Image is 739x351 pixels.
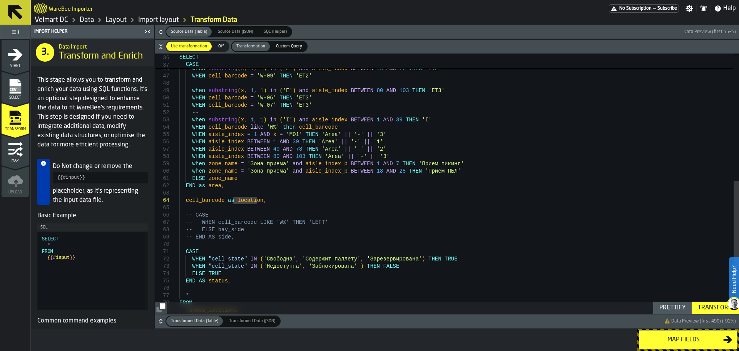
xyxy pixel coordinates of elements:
span: ( [280,65,283,72]
span: 'W%' [267,124,280,130]
div: Menu Subscription [609,4,679,13]
div: thumb [213,27,257,37]
span: zone_name [209,161,238,167]
span: — [653,6,656,11]
span: END [186,183,196,189]
span: 1 [260,87,263,94]
span: 78 [399,65,406,72]
span: "cell_state" [209,256,247,262]
span: substring [209,117,238,123]
span: { [47,255,50,260]
span: -- ELSE bay_side [186,227,244,233]
label: button-switch-multi-Source Data (JSON) [212,26,258,37]
span: in [270,65,276,72]
span: 1 [260,117,263,123]
span: 1 [251,65,254,72]
span: Transformed Data (JSON) [226,318,278,324]
span: AND [260,131,270,138]
span: || [344,131,351,138]
span: x [241,87,244,94]
span: '3' [377,131,386,138]
span: AND [386,65,396,72]
span: when [192,65,206,72]
span: , [263,197,266,203]
span: when [192,168,206,174]
label: button-toggle-Close me [142,27,153,36]
span: } [72,255,75,260]
span: aisle_index [312,117,348,123]
span: BETWEEN [351,117,373,123]
span: SELECT [42,237,59,242]
span: 39 [396,117,403,123]
span: || [364,139,370,145]
div: thumb [166,27,212,37]
span: 1 [377,117,380,123]
span: , [244,117,247,123]
label: button-switch-multi-Transformation [231,41,271,52]
span: Custom Query [273,43,305,50]
span: 'I' [283,117,293,123]
span: then [283,124,296,130]
span: zone_name [209,168,238,174]
a: link-to-/wh/i/f27944ef-e44e-4cb8-aca8-30c52093261f/pricing/ [609,4,679,13]
span: cell_barcode [209,124,247,130]
span: aisle_index_p [306,168,348,174]
span: aisle_index [209,131,244,138]
span: and [299,65,309,72]
span: 39 [293,139,299,145]
span: and [299,117,309,123]
span: SQL (Helper) [261,29,290,35]
span: THEN [302,139,315,145]
span: ( [237,65,241,72]
span: when [192,161,206,167]
div: 64 [155,197,169,204]
button: button-Transform [692,302,739,314]
span: Map [2,159,29,163]
span: THEN [280,102,293,108]
li: menu Transform [2,103,29,134]
span: '3' [380,153,390,160]
span: 'ET3' [428,87,445,94]
div: 67 [155,219,169,226]
span: ) [293,117,296,123]
span: 18 [377,168,383,174]
span: = [241,161,244,167]
p: This stage allows you to transform and enrich your data using SQL functions. It's an optional ste... [37,76,148,149]
div: Import Helper [33,29,142,34]
span: BETWEEN [351,65,373,72]
span: 1 [377,161,380,167]
span: WHEN [192,153,206,160]
span: } [70,255,72,260]
div: 51 [155,102,169,109]
span: 1 [251,117,254,123]
span: = [280,131,283,138]
div: 63 [155,190,169,197]
span: AND [383,161,393,167]
div: 47 [155,72,169,80]
span: substring [209,65,238,72]
span: IN [251,256,257,262]
a: link-to-/wh/i/f27944ef-e44e-4cb8-aca8-30c52093261f/import/layout/ [138,16,179,24]
span: as [199,183,205,189]
div: 71 [155,248,169,255]
span: 'Прием ПБЛ' [425,168,461,174]
span: x [241,117,244,123]
span: WHEN [192,124,206,130]
span: BETWEEN [351,168,373,174]
span: = [241,168,244,174]
span: cell_barcode [209,73,247,79]
div: 70 [155,241,169,248]
span: and [293,161,302,167]
span: THEN [403,161,416,167]
p: Do Not change or remove the [53,162,148,171]
label: button-toggle-Settings [682,5,696,12]
div: 59 [155,160,169,168]
div: 52 [155,109,169,116]
span: THEN [409,65,422,72]
span: 1 [260,65,263,72]
span: BETWEEN [247,153,270,160]
li: menu Start [2,40,29,71]
span: SELECT [179,54,199,60]
div: 62 [155,182,169,190]
span: ( [237,117,241,123]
